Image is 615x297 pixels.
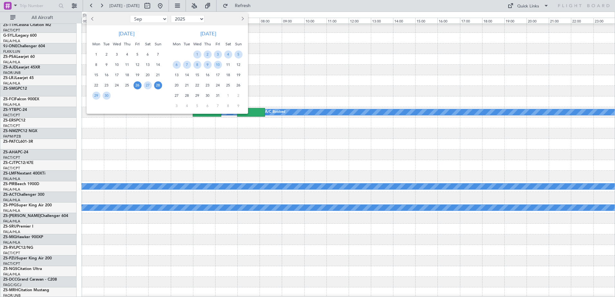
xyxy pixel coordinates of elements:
[234,71,243,79] span: 19
[132,59,142,70] div: 12-9-2025
[182,80,192,90] div: 21-10-2025
[142,80,153,90] div: 27-9-2025
[122,59,132,70] div: 11-9-2025
[144,50,152,59] span: 6
[234,102,243,110] span: 9
[154,81,162,89] span: 28
[234,81,243,89] span: 26
[223,90,233,101] div: 1-11-2025
[103,61,111,69] span: 9
[214,81,222,89] span: 24
[171,80,182,90] div: 20-10-2025
[192,90,202,101] div: 29-10-2025
[122,70,132,80] div: 18-9-2025
[142,59,153,70] div: 13-9-2025
[213,39,223,49] div: Fri
[112,49,122,59] div: 3-9-2025
[133,61,142,69] span: 12
[204,102,212,110] span: 6
[123,50,131,59] span: 4
[183,92,191,100] span: 28
[171,90,182,101] div: 27-10-2025
[142,39,153,49] div: Sat
[132,80,142,90] div: 26-9-2025
[182,39,192,49] div: Tue
[112,80,122,90] div: 24-9-2025
[202,101,213,111] div: 6-11-2025
[213,101,223,111] div: 7-11-2025
[171,101,182,111] div: 3-11-2025
[132,39,142,49] div: Fri
[113,61,121,69] span: 10
[182,90,192,101] div: 28-10-2025
[233,70,243,80] div: 19-10-2025
[103,71,111,79] span: 16
[223,49,233,59] div: 4-10-2025
[234,61,243,69] span: 12
[224,61,232,69] span: 11
[101,90,112,101] div: 30-9-2025
[133,81,142,89] span: 26
[130,15,168,23] select: Select month
[142,49,153,59] div: 6-9-2025
[113,81,121,89] span: 24
[92,81,100,89] span: 22
[171,15,205,23] select: Select year
[202,39,213,49] div: Thu
[91,70,101,80] div: 15-9-2025
[153,70,163,80] div: 21-9-2025
[101,49,112,59] div: 2-9-2025
[202,59,213,70] div: 9-10-2025
[204,71,212,79] span: 16
[89,14,96,24] button: Previous month
[223,80,233,90] div: 25-10-2025
[182,59,192,70] div: 7-10-2025
[233,80,243,90] div: 26-10-2025
[233,59,243,70] div: 12-10-2025
[173,92,181,100] span: 27
[173,102,181,110] span: 3
[91,59,101,70] div: 8-9-2025
[224,81,232,89] span: 25
[91,90,101,101] div: 29-9-2025
[202,80,213,90] div: 23-10-2025
[223,101,233,111] div: 8-11-2025
[223,39,233,49] div: Sat
[193,81,201,89] span: 22
[92,50,100,59] span: 1
[112,70,122,80] div: 17-9-2025
[202,49,213,59] div: 2-10-2025
[153,49,163,59] div: 7-9-2025
[183,61,191,69] span: 7
[192,70,202,80] div: 15-10-2025
[92,71,100,79] span: 15
[153,59,163,70] div: 14-9-2025
[103,50,111,59] span: 2
[214,92,222,100] span: 31
[101,70,112,80] div: 16-9-2025
[123,71,131,79] span: 18
[103,92,111,100] span: 30
[132,70,142,80] div: 19-9-2025
[224,50,232,59] span: 4
[183,81,191,89] span: 21
[173,81,181,89] span: 20
[123,81,131,89] span: 25
[154,61,162,69] span: 14
[173,71,181,79] span: 13
[144,81,152,89] span: 27
[144,61,152,69] span: 13
[101,59,112,70] div: 9-9-2025
[239,14,246,24] button: Next month
[122,39,132,49] div: Thu
[91,39,101,49] div: Mon
[193,61,201,69] span: 8
[182,70,192,80] div: 14-10-2025
[193,102,201,110] span: 5
[193,92,201,100] span: 29
[224,71,232,79] span: 18
[91,80,101,90] div: 22-9-2025
[92,61,100,69] span: 8
[213,59,223,70] div: 10-10-2025
[183,102,191,110] span: 4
